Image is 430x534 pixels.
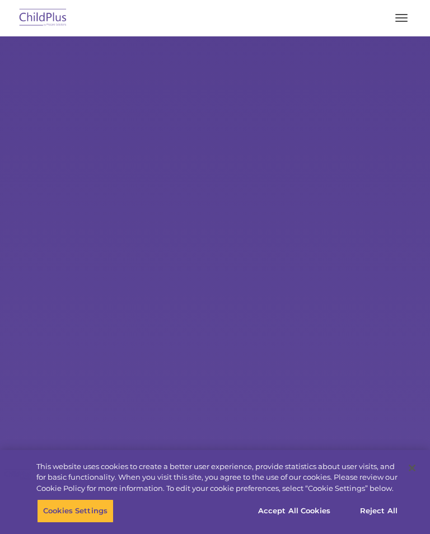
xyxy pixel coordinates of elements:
[37,499,114,523] button: Cookies Settings
[36,461,400,494] div: This website uses cookies to create a better user experience, provide statistics about user visit...
[400,456,424,480] button: Close
[252,499,336,523] button: Accept All Cookies
[17,5,69,31] img: ChildPlus by Procare Solutions
[344,499,414,523] button: Reject All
